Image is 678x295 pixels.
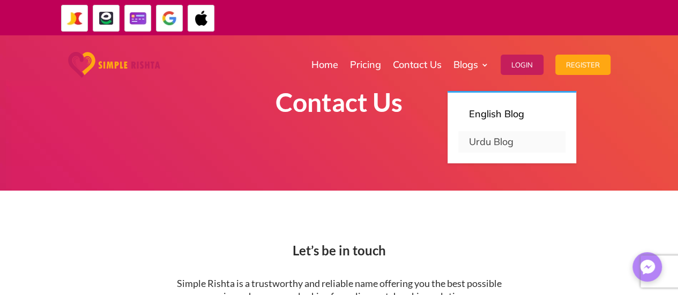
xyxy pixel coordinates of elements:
button: Register [555,55,610,75]
p: English Blog [469,107,555,122]
a: Home [311,38,338,92]
a: Register [555,38,610,92]
strong: Contact Us [275,87,403,117]
a: Pricing [350,38,381,92]
img: Messenger [637,256,658,278]
a: English Blog [458,103,565,125]
a: Contact Us [393,38,442,92]
a: Urdu Blog [458,131,565,153]
button: Login [501,55,543,75]
a: Login [501,38,543,92]
a: Blogs [453,38,489,92]
h2: Let’s be in touch [68,244,610,262]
